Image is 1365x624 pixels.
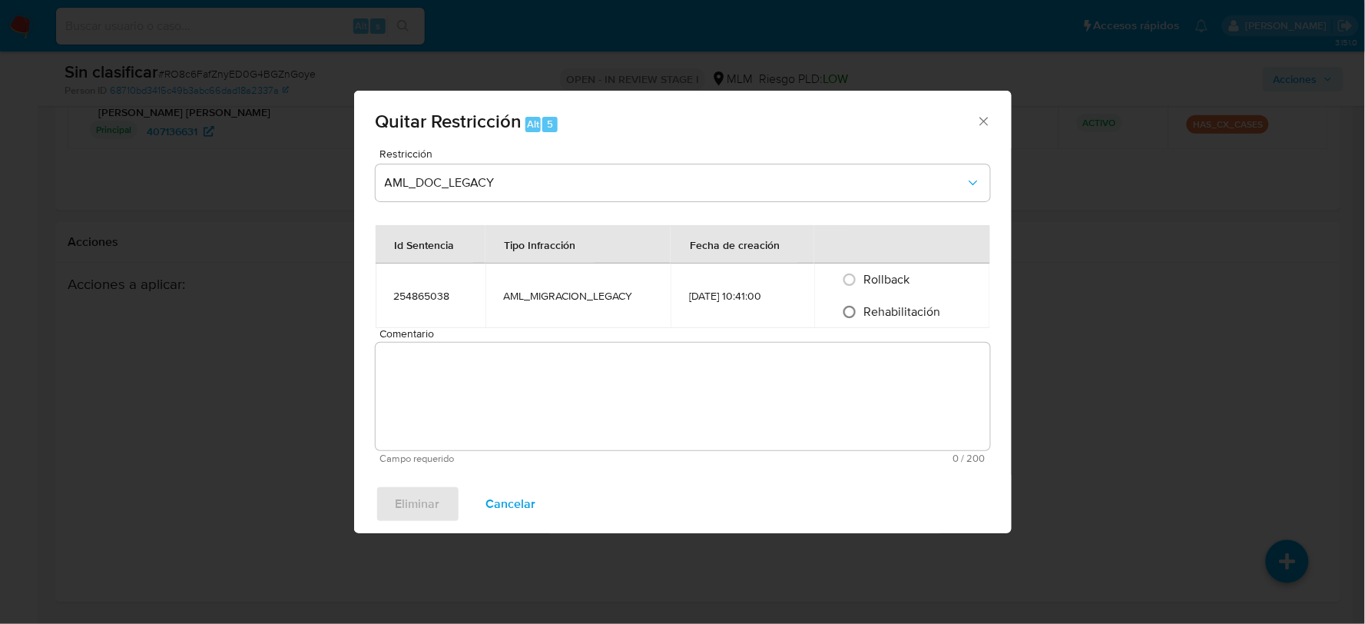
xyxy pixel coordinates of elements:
[671,226,798,263] div: Fecha de creación
[466,486,556,523] button: Cancelar
[379,148,994,159] span: Restricción
[683,453,986,463] span: Máximo 200 caracteres
[376,108,522,134] span: Quitar Restricción
[486,487,536,521] span: Cancelar
[380,453,683,464] span: Campo requerido
[376,164,990,201] button: Restriction
[863,271,909,288] span: Rollback
[394,289,467,303] div: 254865038
[976,114,990,128] button: Cerrar ventana
[863,303,940,320] span: Rehabilitación
[385,175,966,191] span: AML_DOC_LEGACY
[486,226,595,263] div: Tipo Infracción
[504,289,653,303] div: AML_MIGRACION_LEGACY
[376,226,473,263] div: Id Sentencia
[547,117,553,131] span: 5
[380,328,995,340] span: Comentario
[689,289,796,303] div: [DATE] 10:41:00
[527,117,539,131] span: Alt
